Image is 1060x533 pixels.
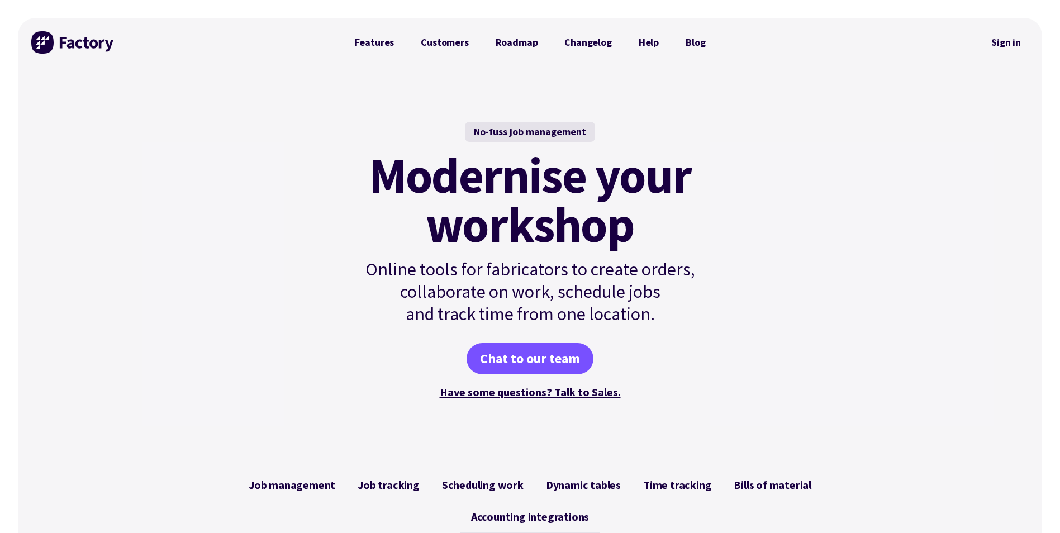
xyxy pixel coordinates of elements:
img: Factory [31,31,115,54]
a: Help [625,31,672,54]
a: Features [341,31,408,54]
span: Time tracking [643,478,711,492]
a: Customers [407,31,482,54]
a: Have some questions? Talk to Sales. [440,385,621,399]
div: No-fuss job management [465,122,595,142]
a: Chat to our team [467,343,593,374]
a: Changelog [551,31,625,54]
a: Sign in [983,30,1029,55]
span: Scheduling work [442,478,524,492]
a: Blog [672,31,719,54]
span: Job tracking [358,478,420,492]
span: Job management [249,478,335,492]
a: Roadmap [482,31,552,54]
nav: Secondary Navigation [983,30,1029,55]
span: Bills of material [734,478,811,492]
span: Accounting integrations [471,510,589,524]
mark: Modernise your workshop [369,151,691,249]
p: Online tools for fabricators to create orders, collaborate on work, schedule jobs and track time ... [341,258,719,325]
nav: Primary Navigation [341,31,719,54]
span: Dynamic tables [546,478,621,492]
